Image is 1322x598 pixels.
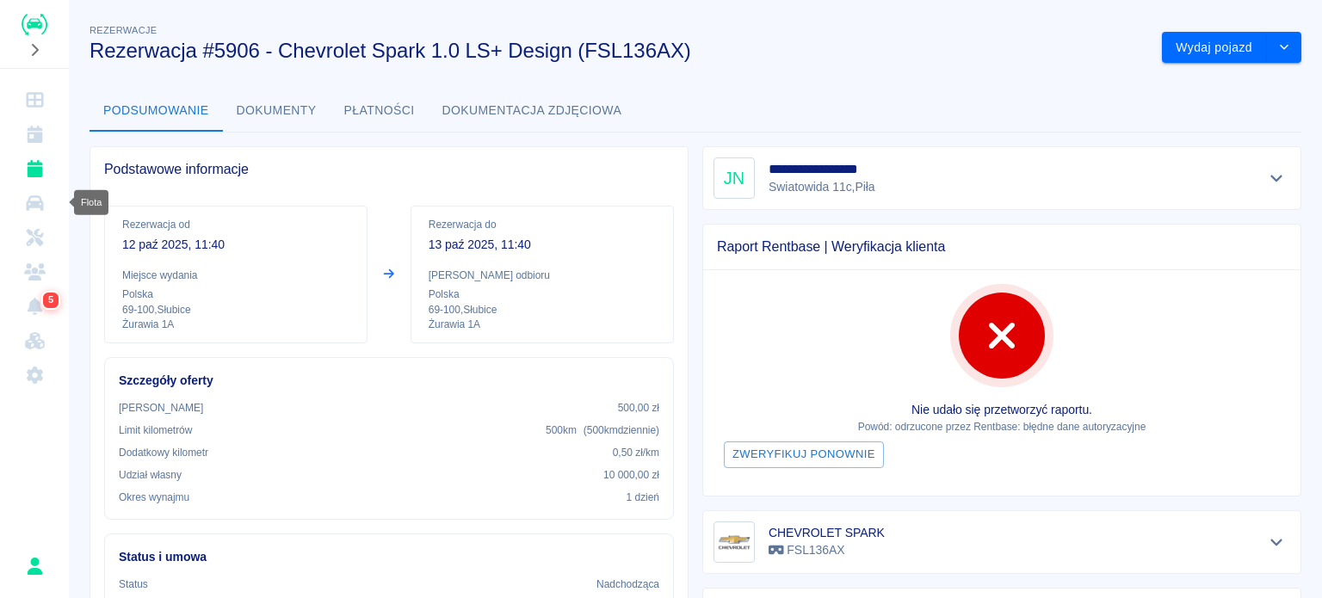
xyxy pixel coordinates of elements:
[119,490,189,505] p: Okres wynajmu
[119,467,182,483] p: Udział własny
[717,419,1287,435] p: Powód: odrzucone przez Rentbase: błędne dane autoryzacyjne
[119,548,659,566] h6: Status i umowa
[546,422,659,438] p: 500 km
[7,220,62,255] a: Serwisy
[1263,166,1291,190] button: Pokaż szczegóły
[7,186,62,220] a: Flota
[769,178,875,196] p: Swiatowida 11c , Piła
[724,441,884,468] button: Zweryfikuj ponownie
[7,151,62,186] a: Rezerwacje
[1162,32,1267,64] button: Wydaj pojazd
[122,236,349,254] p: 12 paź 2025, 11:40
[122,287,349,302] p: Polska
[7,358,62,392] a: Ustawienia
[769,541,885,559] p: FSL136AX
[119,445,208,460] p: Dodatkowy kilometr
[627,490,659,505] p: 1 dzień
[119,422,192,438] p: Limit kilometrów
[1267,32,1301,64] button: drop-down
[122,317,349,332] p: Żurawia 1A
[429,302,656,317] p: 69-100 , Słubice
[119,372,659,390] h6: Szczegóły oferty
[603,467,659,483] p: 10 000,00 zł
[22,39,47,61] button: Rozwiń nawigację
[1263,530,1291,554] button: Pokaż szczegóły
[7,324,62,358] a: Widget WWW
[90,25,157,35] span: Rezerwacje
[122,268,349,283] p: Miejsce wydania
[7,255,62,289] a: Klienci
[122,217,349,232] p: Rezerwacja od
[769,524,885,541] h6: CHEVROLET SPARK
[122,302,349,317] p: 69-100 , Słubice
[7,117,62,151] a: Kalendarz
[714,157,755,199] div: JN
[429,287,656,302] p: Polska
[429,268,656,283] p: [PERSON_NAME] odbioru
[717,401,1287,419] p: Nie udało się przetworzyć raportu.
[429,217,656,232] p: Rezerwacja do
[613,445,659,460] p: 0,50 zł /km
[429,317,656,332] p: Żurawia 1A
[7,289,62,324] a: Powiadomienia
[223,90,330,132] button: Dokumenty
[717,238,1287,256] span: Raport Rentbase | Weryfikacja klienta
[429,90,636,132] button: Dokumentacja zdjęciowa
[584,424,659,436] span: ( 500 km dziennie )
[618,400,659,416] p: 500,00 zł
[90,90,223,132] button: Podsumowanie
[74,190,108,215] div: Flota
[16,548,53,584] button: Rafał Płaza
[119,400,203,416] p: [PERSON_NAME]
[119,576,148,592] p: Status
[90,39,1148,63] h3: Rezerwacja #5906 - Chevrolet Spark 1.0 LS+ Design (FSL136AX)
[104,161,674,178] span: Podstawowe informacje
[596,576,659,592] p: Nadchodząca
[7,83,62,117] a: Dashboard
[717,525,751,559] img: Image
[429,236,656,254] p: 13 paź 2025, 11:40
[330,90,429,132] button: Płatności
[45,292,57,309] span: 5
[22,14,47,35] img: Renthelp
